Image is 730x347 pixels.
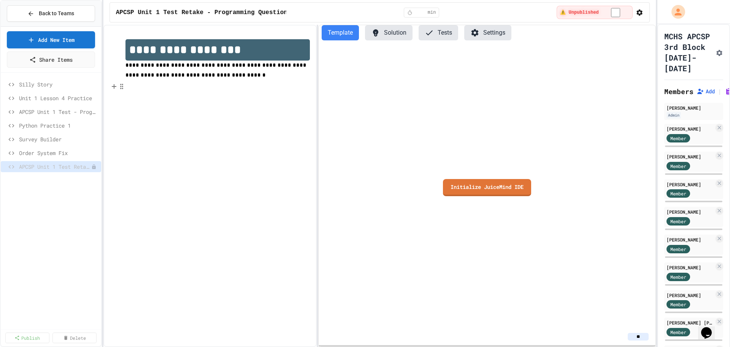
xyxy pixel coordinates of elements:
[667,292,714,299] div: [PERSON_NAME]
[19,122,98,130] span: Python Practice 1
[670,301,686,308] span: Member
[19,135,98,143] span: Survey Builder
[19,108,98,116] span: APCSP Unit 1 Test - Programming Question
[322,25,359,40] button: Template
[602,8,629,17] input: publish toggle
[667,153,714,160] div: [PERSON_NAME]
[667,112,681,118] div: Admin
[667,125,714,132] div: [PERSON_NAME]
[667,319,714,326] div: [PERSON_NAME] [PERSON_NAME]
[670,246,686,253] span: Member
[664,31,713,74] h1: MCHS APCSP 3rd Block [DATE]-[DATE]
[19,163,91,171] span: APCSP Unit 1 Test Retake - Programming Question
[419,25,458,40] button: Tests
[670,273,686,280] span: Member
[19,80,98,88] span: Silly Story
[716,48,723,57] button: Assignment Settings
[443,179,531,196] a: Initialize JuiceMind IDE
[19,94,98,102] span: Unit 1 Lesson 4 Practice
[91,164,97,170] div: Unpublished
[428,10,436,16] span: min
[667,264,714,271] div: [PERSON_NAME]
[670,163,686,170] span: Member
[664,86,693,97] h2: Members
[667,181,714,188] div: [PERSON_NAME]
[7,51,95,68] a: Share Items
[52,333,97,343] a: Delete
[19,149,98,157] span: Order System Fix
[670,329,686,336] span: Member
[670,190,686,197] span: Member
[667,236,714,243] div: [PERSON_NAME]
[365,25,413,40] button: Solution
[5,333,49,343] a: Publish
[116,8,287,17] span: APCSP Unit 1 Test Retake - Programming Question
[464,25,511,40] button: Settings
[667,104,721,111] div: [PERSON_NAME]
[557,6,632,19] div: ⚠️ Students cannot see this content! Click the toggle to publish it and make it visible to your c...
[670,135,686,142] span: Member
[7,31,95,48] a: Add New Item
[560,10,598,16] span: ⚠️ Unpublished
[663,3,687,21] div: My Account
[667,208,714,215] div: [PERSON_NAME]
[7,5,95,22] button: Back to Teams
[718,87,722,96] span: |
[698,317,722,339] iframe: chat widget
[697,88,715,95] button: Add
[39,10,74,18] span: Back to Teams
[670,218,686,225] span: Member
